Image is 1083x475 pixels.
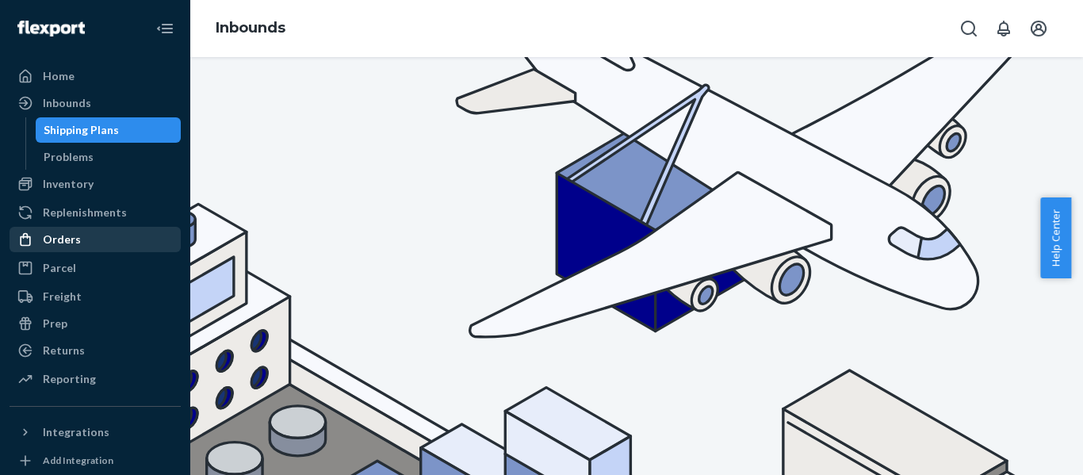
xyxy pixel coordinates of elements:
[10,227,181,252] a: Orders
[43,68,75,84] div: Home
[10,284,181,309] a: Freight
[203,6,298,52] ol: breadcrumbs
[43,232,81,247] div: Orders
[10,200,181,225] a: Replenishments
[36,117,182,143] a: Shipping Plans
[1023,13,1054,44] button: Open account menu
[10,311,181,336] a: Prep
[10,366,181,392] a: Reporting
[43,424,109,440] div: Integrations
[43,316,67,331] div: Prep
[43,343,85,358] div: Returns
[44,149,94,165] div: Problems
[10,255,181,281] a: Parcel
[10,338,181,363] a: Returns
[953,13,985,44] button: Open Search Box
[43,176,94,192] div: Inventory
[216,19,285,36] a: Inbounds
[43,260,76,276] div: Parcel
[10,63,181,89] a: Home
[149,13,181,44] button: Close Navigation
[17,21,85,36] img: Flexport logo
[43,371,96,387] div: Reporting
[44,122,119,138] div: Shipping Plans
[36,144,182,170] a: Problems
[43,454,113,467] div: Add Integration
[10,90,181,116] a: Inbounds
[1040,197,1071,278] button: Help Center
[43,289,82,305] div: Freight
[10,451,181,470] a: Add Integration
[988,13,1020,44] button: Open notifications
[10,419,181,445] button: Integrations
[10,171,181,197] a: Inventory
[43,205,127,220] div: Replenishments
[43,95,91,111] div: Inbounds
